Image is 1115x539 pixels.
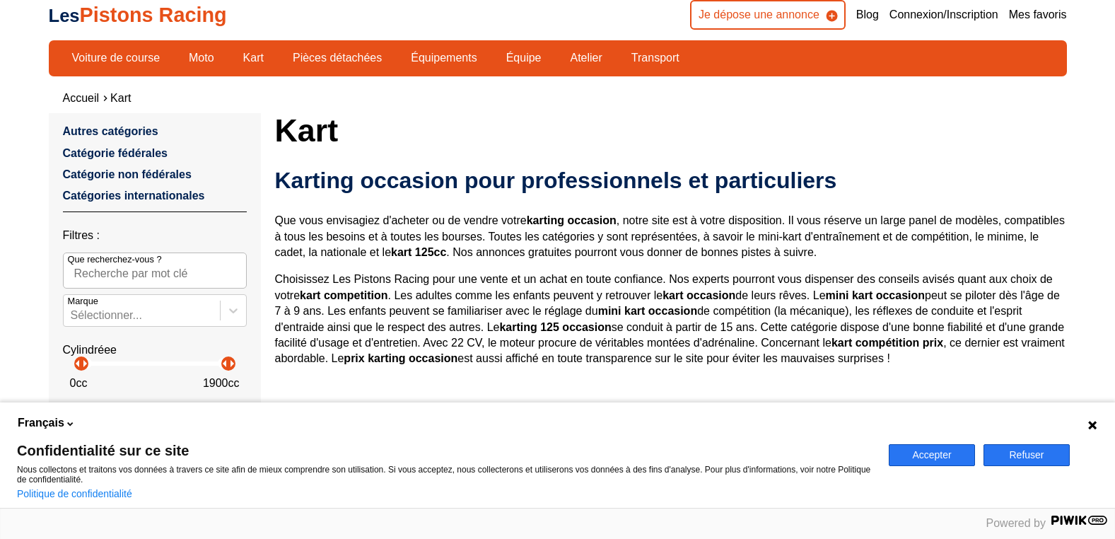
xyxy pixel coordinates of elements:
a: Pièces détachées [284,46,391,70]
a: LesPistons Racing [49,4,227,26]
strong: kart competition [300,289,387,301]
p: arrow_left [216,355,233,372]
p: Que recherchez-vous ? [68,253,162,266]
h1: Kart [275,113,1067,147]
strong: karting occasion [527,214,617,226]
a: Kart [110,92,131,104]
a: Autres catégories [63,125,158,137]
p: arrow_right [223,355,240,372]
a: Accueil [63,92,100,104]
p: Que vous envisagiez d'acheter ou de vendre votre , notre site est à votre disposition. Il vous ré... [275,213,1067,260]
input: MarqueSélectionner... [71,309,74,322]
strong: kart 125cc [391,246,446,258]
a: Connexion/Inscription [889,7,998,23]
strong: kart compétition prix [831,337,943,349]
a: Catégorie non fédérales [63,168,192,180]
strong: prix karting occasion [344,352,457,364]
a: Catégories internationales [63,190,205,202]
h2: Karting occasion pour professionnels et particuliers [275,166,1067,195]
button: Accepter [889,444,975,466]
a: Transport [622,46,689,70]
p: arrow_right [76,355,93,372]
a: Voiture de course [63,46,170,70]
a: Moto [180,46,223,70]
span: Les [49,6,80,25]
strong: mini kart occasion [826,289,926,301]
p: Choisissez Les Pistons Racing pour une vente et un achat en toute confiance. Nos experts pourront... [275,272,1067,366]
button: Refuser [983,444,1070,466]
p: 1900 cc [203,376,240,391]
p: Marque [68,295,98,308]
p: arrow_left [69,355,86,372]
span: Powered by [986,517,1046,529]
a: Blog [856,7,879,23]
p: Cylindréee [63,342,247,358]
span: Français [18,415,64,431]
a: Mes favoris [1009,7,1067,23]
a: Catégorie fédérales [63,147,168,159]
p: Filtres : [63,228,247,243]
a: Équipe [497,46,551,70]
p: 0 cc [70,376,88,391]
a: Équipements [402,46,486,70]
a: Atelier [561,46,611,70]
strong: mini kart occasion [598,305,698,317]
input: Que recherchez-vous ? [63,253,247,288]
a: Politique de confidentialité [17,488,132,499]
strong: karting 125 occasion [499,321,611,333]
p: Nous collectons et traitons vos données à travers ce site afin de mieux comprendre son utilisatio... [17,465,872,485]
strong: kart occasion [662,289,735,301]
span: Confidentialité sur ce site [17,444,872,458]
a: Kart [234,46,273,70]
